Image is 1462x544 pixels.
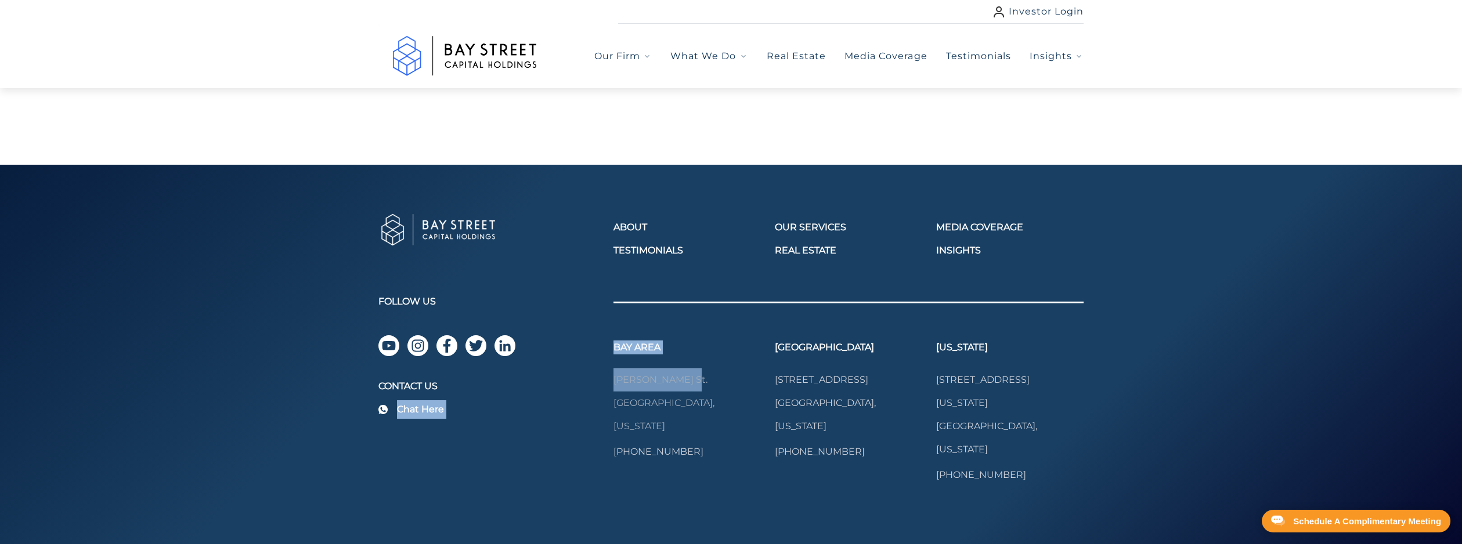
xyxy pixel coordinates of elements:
img: icon [498,339,512,353]
a: Our Services [775,220,922,234]
a: youtube [378,335,399,356]
a: Go to home page [378,211,613,247]
span: Our Firm [594,49,640,63]
a: facebook [436,335,457,356]
a: [STREET_ADDRESS][US_STATE][GEOGRAPHIC_DATA], [US_STATE] [936,368,1084,461]
img: user icon [994,6,1004,17]
a: About [613,220,761,234]
span: What We Do [670,49,736,63]
a: Testimonials [613,244,761,258]
a: Media Coverage [936,220,1084,234]
img: Logo [378,24,552,88]
button: Insights [1030,49,1084,63]
a: instagram [407,335,428,356]
a: Real Estate [775,244,922,258]
a: twitter [465,335,486,356]
a: [STREET_ADDRESS][GEOGRAPHIC_DATA], [US_STATE] [775,368,922,438]
h3: [GEOGRAPHIC_DATA] [775,340,922,361]
img: Baystreet Capital Holdings [378,211,500,247]
a: [PHONE_NUMBER] [613,445,761,459]
a: [PERSON_NAME] St.[GEOGRAPHIC_DATA], [US_STATE] [613,368,761,438]
a: Media Coverage [844,49,927,63]
a: Go to home page [378,24,552,88]
h4: Contact Us [378,379,613,393]
button: Our Firm [594,49,652,63]
a: [PHONE_NUMBER] [936,468,1084,482]
h3: Bay Area [613,340,761,361]
a: Real Estate [767,49,826,63]
a: Testimonials [946,49,1011,63]
a: Investor Login [994,5,1084,19]
h2: Follow Us [378,295,613,309]
a: Insights [936,244,1084,258]
a: [PHONE_NUMBER] [775,445,922,459]
div: Schedule A Complimentary Meeting [1293,517,1441,525]
span: Insights [1030,49,1072,63]
a: Chat Here [388,400,453,419]
a: linkedin [494,335,515,356]
button: What We Do [670,49,748,63]
h3: [US_STATE] [936,340,1084,361]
